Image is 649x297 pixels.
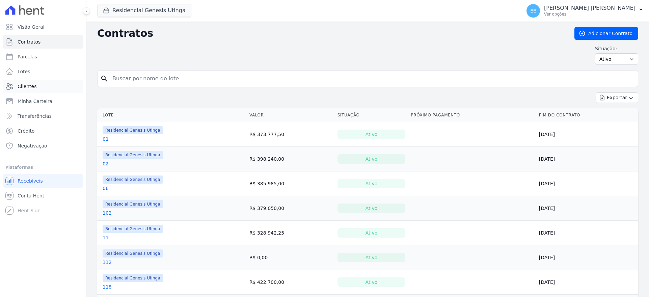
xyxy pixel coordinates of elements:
a: 112 [103,259,112,266]
span: Conta Hent [18,192,44,199]
td: R$ 373.777,50 [247,122,335,147]
label: Situação: [595,45,638,52]
span: Residencial Genesis Utinga [103,200,163,208]
i: search [100,75,108,83]
div: Ativo [337,179,406,188]
td: R$ 385.985,00 [247,171,335,196]
span: Minha Carteira [18,98,52,105]
div: Plataformas [5,163,81,171]
span: EE [530,8,536,13]
td: R$ 398.240,00 [247,147,335,171]
span: Residencial Genesis Utinga [103,126,163,134]
a: 06 [103,185,109,192]
span: Residencial Genesis Utinga [103,274,163,282]
a: Conta Hent [3,189,83,202]
th: Fim do Contrato [536,108,638,122]
div: Ativo [337,154,406,164]
th: Valor [247,108,335,122]
span: Recebíveis [18,178,43,184]
span: Visão Geral [18,24,45,30]
a: Visão Geral [3,20,83,34]
button: Residencial Genesis Utinga [97,4,191,17]
p: [PERSON_NAME] [PERSON_NAME] [544,5,636,11]
a: Recebíveis [3,174,83,188]
a: Clientes [3,80,83,93]
span: Residencial Genesis Utinga [103,225,163,233]
p: Ver opções [544,11,636,17]
div: Ativo [337,277,406,287]
td: [DATE] [536,196,638,221]
span: Residencial Genesis Utinga [103,249,163,258]
a: 11 [103,234,109,241]
div: Ativo [337,130,406,139]
td: [DATE] [536,221,638,245]
td: [DATE] [536,270,638,295]
a: Transferências [3,109,83,123]
td: [DATE] [536,171,638,196]
td: R$ 328.942,25 [247,221,335,245]
div: Ativo [337,253,406,262]
a: 118 [103,283,112,290]
input: Buscar por nome do lote [108,72,635,85]
a: Crédito [3,124,83,138]
td: [DATE] [536,122,638,147]
span: Residencial Genesis Utinga [103,151,163,159]
a: 02 [103,160,109,167]
td: R$ 379.050,00 [247,196,335,221]
a: Parcelas [3,50,83,63]
a: Minha Carteira [3,94,83,108]
td: R$ 422.700,00 [247,270,335,295]
span: Crédito [18,128,35,134]
td: [DATE] [536,147,638,171]
a: Lotes [3,65,83,78]
a: Negativação [3,139,83,153]
th: Próximo Pagamento [408,108,536,122]
span: Contratos [18,38,40,45]
a: 01 [103,136,109,142]
a: Adicionar Contrato [574,27,638,40]
span: Transferências [18,113,52,119]
h2: Contratos [97,27,564,39]
span: Negativação [18,142,47,149]
div: Ativo [337,204,406,213]
a: Contratos [3,35,83,49]
button: EE [PERSON_NAME] [PERSON_NAME] Ver opções [521,1,649,20]
div: Ativo [337,228,406,238]
td: [DATE] [536,245,638,270]
th: Situação [335,108,408,122]
td: R$ 0,00 [247,245,335,270]
th: Lote [97,108,247,122]
a: 102 [103,210,112,216]
span: Clientes [18,83,36,90]
span: Lotes [18,68,30,75]
span: Parcelas [18,53,37,60]
button: Exportar [596,92,638,103]
span: Residencial Genesis Utinga [103,175,163,184]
